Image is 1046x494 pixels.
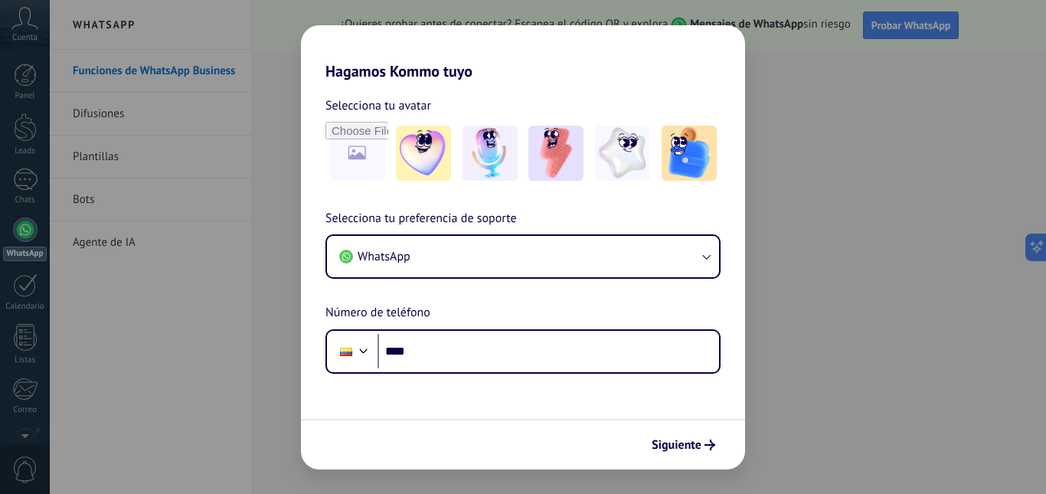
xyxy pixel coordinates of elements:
[528,126,583,181] img: -3.jpeg
[325,96,431,116] span: Selecciona tu avatar
[652,440,701,450] span: Siguiente
[301,25,745,80] h2: Hagamos Kommo tuyo
[325,209,517,229] span: Selecciona tu preferencia de soporte
[332,335,361,368] div: Ecuador: + 593
[325,303,430,323] span: Número de teléfono
[396,126,451,181] img: -1.jpeg
[595,126,650,181] img: -4.jpeg
[463,126,518,181] img: -2.jpeg
[645,432,722,458] button: Siguiente
[327,236,719,277] button: WhatsApp
[358,249,410,264] span: WhatsApp
[662,126,717,181] img: -5.jpeg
